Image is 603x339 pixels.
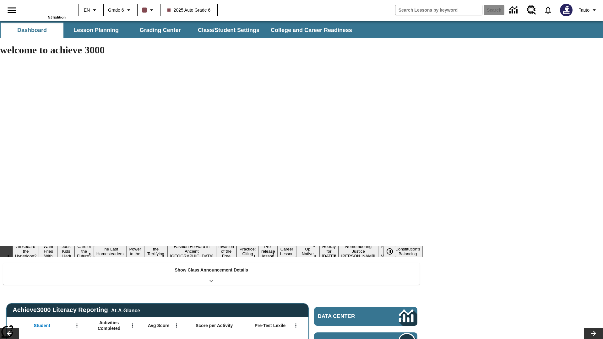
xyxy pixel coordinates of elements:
button: Slide 14 Hooray for Constitution Day! [319,243,339,259]
span: Achieve3000 Literacy Reporting [13,306,140,314]
p: Show Class Announcement Details [175,267,248,273]
button: Slide 13 Cooking Up Native Traditions [296,241,319,262]
button: Grading Center [129,23,192,38]
div: Pause [383,246,402,257]
button: Open Menu [128,321,137,330]
button: Lesson Planning [65,23,128,38]
a: Data Center [314,307,417,326]
span: Activities Completed [88,320,130,331]
a: Resource Center, Will open in new tab [523,2,540,19]
button: Slide 1 All Aboard the Hyperloop? [13,243,39,259]
img: Avatar [560,4,573,16]
button: Slide 17 The Constitution's Balancing Act [393,241,423,262]
span: Avg Score [148,323,170,328]
button: Slide 5 The Last Homesteaders [94,246,126,257]
div: At-A-Glance [111,307,140,314]
span: Data Center [318,313,377,320]
button: Slide 8 Fashion Forward in Ancient Rome [167,243,216,259]
span: 2025 Auto Grade 6 [167,7,211,13]
button: Open Menu [172,321,181,330]
span: Grade 6 [108,7,124,13]
button: Language: EN, Select a language [81,4,101,16]
button: College and Career Readiness [266,23,357,38]
button: Slide 16 Point of View [378,243,393,259]
button: Slide 12 Career Lesson [278,246,296,257]
div: Home [25,2,66,19]
a: Data Center [506,2,523,19]
button: Select a new avatar [556,2,576,18]
button: Class color is dark brown. Change class color [139,4,158,16]
button: Slide 15 Remembering Justice O'Connor [339,243,378,259]
button: Slide 9 The Invasion of the Free CD [216,239,237,264]
button: Slide 2 Do You Want Fries With That? [39,239,58,264]
span: Score per Activity [196,323,233,328]
button: Open Menu [291,321,301,330]
button: Dashboard [1,23,63,38]
a: Notifications [540,2,556,18]
span: Student [34,323,50,328]
span: EN [84,7,90,13]
span: Pre-Test Lexile [255,323,286,328]
button: Slide 4 Cars of the Future? [74,243,94,259]
span: NJ Edition [48,15,66,19]
button: Class/Student Settings [193,23,264,38]
a: Home [25,3,66,15]
button: Open side menu [3,1,21,19]
button: Slide 11 Pre-release lesson [259,243,278,259]
span: Tauto [579,7,589,13]
input: search field [395,5,482,15]
button: Slide 10 Mixed Practice: Citing Evidence [236,241,259,262]
button: Grade: Grade 6, Select a grade [106,4,135,16]
button: Slide 6 Solar Power to the People [126,241,144,262]
button: Lesson carousel, Next [584,328,603,339]
button: Pause [383,246,396,257]
button: Profile/Settings [576,4,600,16]
div: Show Class Announcement Details [3,263,420,285]
button: Slide 3 Dirty Jobs Kids Had To Do [58,239,74,264]
button: Open Menu [72,321,82,330]
button: Slide 7 Attack of the Terrifying Tomatoes [144,241,167,262]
